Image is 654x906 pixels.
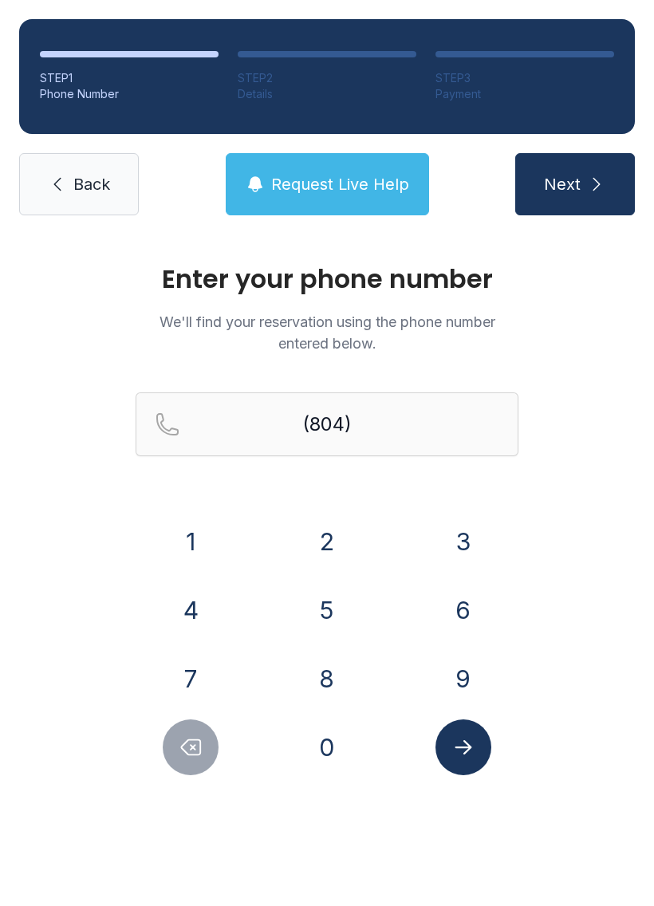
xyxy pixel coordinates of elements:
input: Reservation phone number [136,392,518,456]
span: Request Live Help [271,173,409,195]
p: We'll find your reservation using the phone number entered below. [136,311,518,354]
button: 8 [299,651,355,707]
button: 5 [299,582,355,638]
button: 0 [299,719,355,775]
button: 6 [435,582,491,638]
button: 1 [163,514,219,569]
div: STEP 3 [435,70,614,86]
button: 7 [163,651,219,707]
button: Submit lookup form [435,719,491,775]
div: STEP 1 [40,70,219,86]
button: Delete number [163,719,219,775]
button: 2 [299,514,355,569]
div: STEP 2 [238,70,416,86]
span: Back [73,173,110,195]
button: 3 [435,514,491,569]
div: Payment [435,86,614,102]
button: 9 [435,651,491,707]
h1: Enter your phone number [136,266,518,292]
div: Details [238,86,416,102]
button: 4 [163,582,219,638]
span: Next [544,173,581,195]
div: Phone Number [40,86,219,102]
